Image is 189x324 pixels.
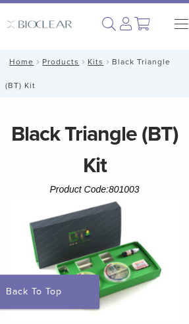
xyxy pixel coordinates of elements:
[7,20,72,28] img: Bioclear
[88,57,103,66] a: Kits
[164,12,167,39] nav: Primary Navigation
[7,118,182,181] h1: Black Triangle (BT) Kit
[109,184,140,195] span: 801003
[42,57,79,66] a: Products
[7,197,182,321] img: Intro Black Triangle Kit-6 - Copy
[5,57,34,66] a: Home
[49,184,139,195] span: Product Code:
[79,58,88,65] span: /
[34,58,42,65] span: /
[103,58,112,65] span: /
